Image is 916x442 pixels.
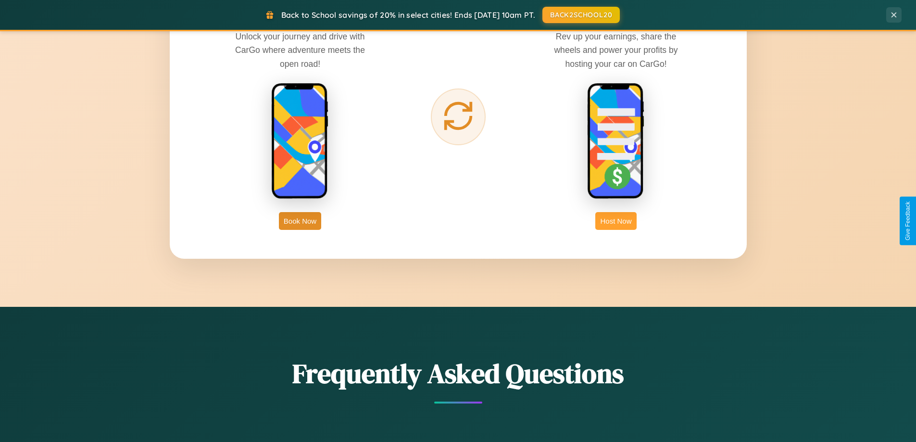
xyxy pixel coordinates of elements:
button: Book Now [279,212,321,230]
img: host phone [587,83,645,200]
div: Give Feedback [904,202,911,240]
p: Unlock your journey and drive with CarGo where adventure meets the open road! [228,30,372,70]
button: BACK2SCHOOL20 [542,7,620,23]
button: Host Now [595,212,636,230]
img: rent phone [271,83,329,200]
span: Back to School savings of 20% in select cities! Ends [DATE] 10am PT. [281,10,535,20]
p: Rev up your earnings, share the wheels and power your profits by hosting your car on CarGo! [544,30,688,70]
h2: Frequently Asked Questions [170,355,747,392]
